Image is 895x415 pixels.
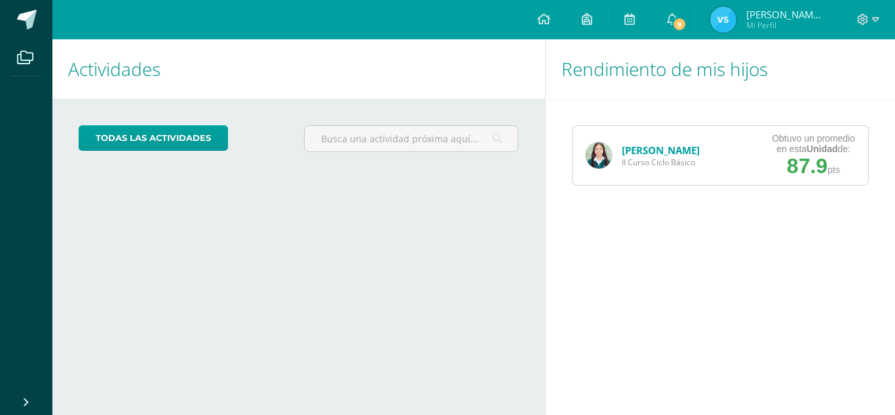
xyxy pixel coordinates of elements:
img: 9ac376e517150ea7a947938ae8e8916a.png [710,7,736,33]
h1: Actividades [68,39,529,99]
input: Busca una actividad próxima aquí... [305,126,518,151]
h1: Rendimiento de mis hijos [562,39,880,99]
span: Mi Perfil [746,20,825,31]
div: Obtuvo un promedio en esta de: [772,133,855,154]
span: II Curso Ciclo Básico [622,157,700,168]
span: 9 [672,17,687,31]
span: 87.9 [787,154,828,178]
img: 88e6488dbb57171ecd1ce3f4fc407ba6.png [586,142,612,168]
a: [PERSON_NAME] [622,144,700,157]
strong: Unidad [807,144,837,154]
span: [PERSON_NAME][US_STATE] [746,8,825,21]
span: pts [828,165,840,175]
a: todas las Actividades [79,125,228,151]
